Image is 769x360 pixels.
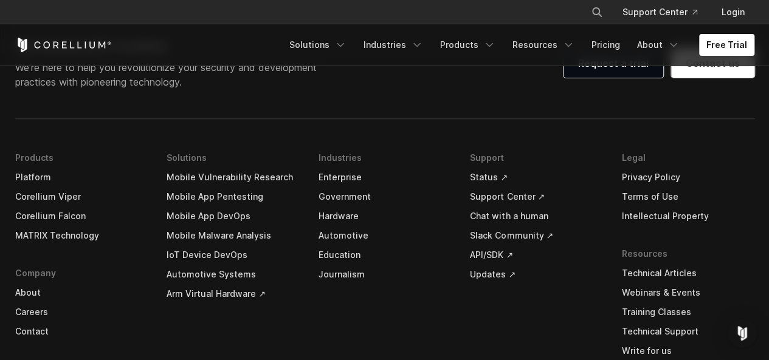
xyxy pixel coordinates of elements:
a: Support Center ↗ [470,187,602,206]
a: Technical Articles [622,263,754,283]
a: Enterprise [319,168,451,187]
a: Updates ↗ [470,265,602,284]
a: Government [319,187,451,206]
a: Corellium Home [15,38,112,52]
a: Mobile App DevOps [167,206,299,226]
a: Support Center [613,1,707,23]
a: Mobile App Pentesting [167,187,299,206]
a: About [15,283,148,302]
a: Automotive [319,226,451,245]
a: Status ↗ [470,168,602,187]
a: Login [712,1,754,23]
a: Slack Community ↗ [470,226,602,245]
a: Products [433,34,503,56]
a: Mobile Malware Analysis [167,226,299,245]
a: Privacy Policy [622,168,754,187]
a: IoT Device DevOps [167,245,299,265]
a: Arm Virtual Hardware ↗ [167,284,299,304]
a: Pricing [584,34,627,56]
div: Navigation Menu [576,1,754,23]
a: Solutions [282,34,354,56]
a: Free Trial [699,34,754,56]
a: MATRIX Technology [15,226,148,245]
a: Technical Support [622,322,754,341]
a: Intellectual Property [622,206,754,226]
a: Training Classes [622,302,754,322]
a: API/SDK ↗ [470,245,602,265]
a: Corellium Falcon [15,206,148,226]
a: Mobile Vulnerability Research [167,168,299,187]
a: Webinars & Events [622,283,754,302]
a: About [630,34,687,56]
a: Platform [15,168,148,187]
a: Chat with a human [470,206,602,226]
div: Open Intercom Messenger [728,319,757,348]
a: Industries [356,34,430,56]
button: Search [586,1,608,23]
a: Resources [505,34,582,56]
a: Journalism [319,265,451,284]
p: We’re here to help you revolutionize your security and development practices with pioneering tech... [15,60,326,89]
a: Automotive Systems [167,265,299,284]
a: Careers [15,302,148,322]
a: Terms of Use [622,187,754,206]
a: Contact [15,322,148,341]
div: Navigation Menu [282,34,754,56]
a: Hardware [319,206,451,226]
a: Corellium Viper [15,187,148,206]
a: Education [319,245,451,265]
